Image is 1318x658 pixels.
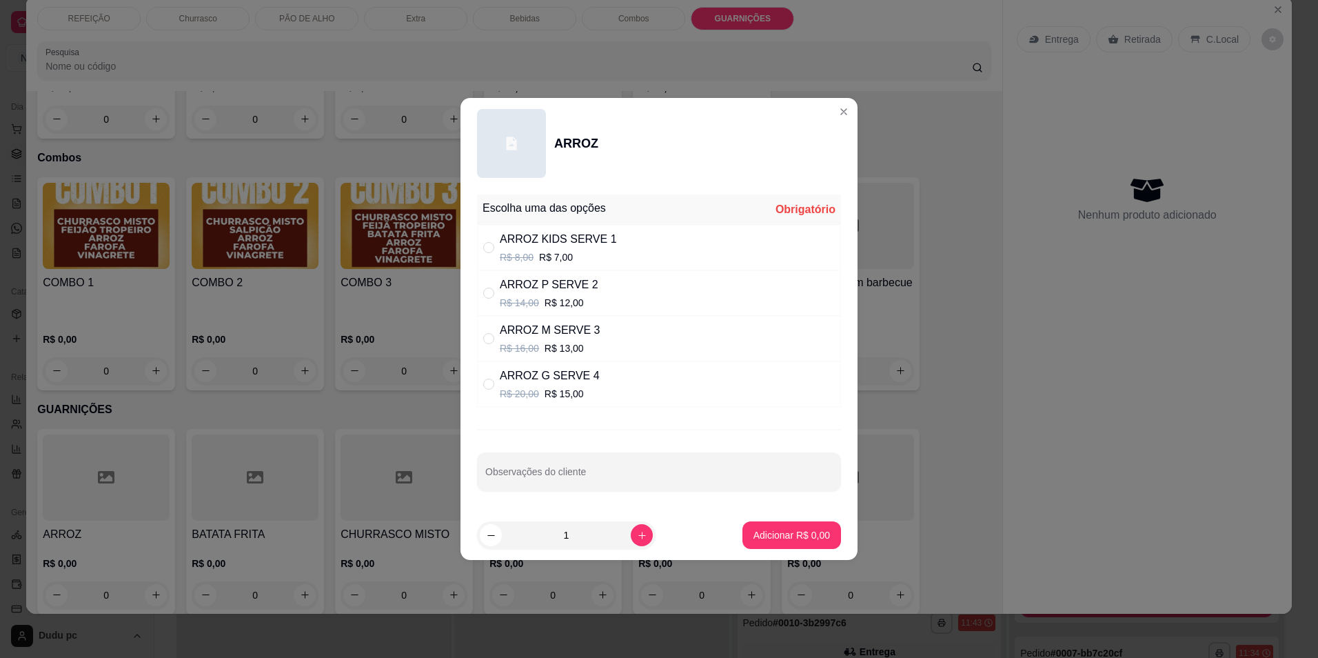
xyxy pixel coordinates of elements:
[742,521,841,549] button: Adicionar R$ 0,00
[545,296,584,310] p: R$ 12,00
[500,250,534,264] p: R$ 8,00
[500,341,539,355] p: R$ 16,00
[775,201,835,218] div: Obrigatório
[545,341,584,355] p: R$ 13,00
[483,200,606,217] div: Escolha uma das opções
[500,368,600,384] div: ARROZ G SERVE 4
[480,524,502,546] button: decrease-product-quantity
[539,250,573,264] p: R$ 7,00
[631,524,653,546] button: increase-product-quantity
[500,322,600,339] div: ARROZ M SERVE 3
[833,101,855,123] button: Close
[500,277,598,293] div: ARROZ P SERVE 2
[500,387,539,401] p: R$ 20,00
[500,296,539,310] p: R$ 14,00
[545,387,584,401] p: R$ 15,00
[500,231,617,248] div: ARROZ KIDS SERVE 1
[485,470,833,484] input: Observações do cliente
[753,528,830,542] p: Adicionar R$ 0,00
[554,134,598,153] div: ARROZ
